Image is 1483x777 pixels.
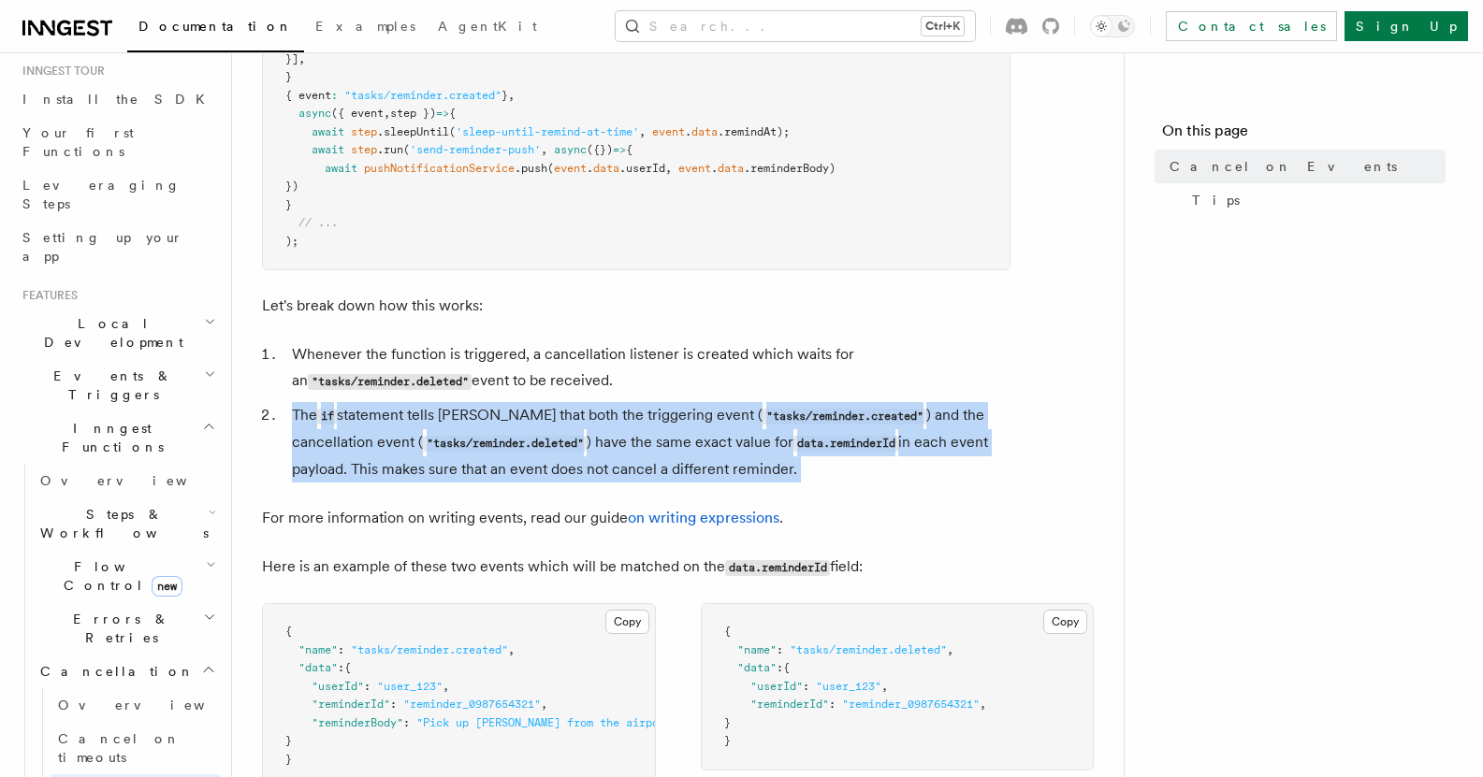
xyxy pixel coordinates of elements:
span: "tasks/reminder.deleted" [790,643,947,656]
span: "data" [737,661,777,674]
span: . [711,162,718,175]
a: Sign Up [1345,11,1468,41]
span: ( [449,125,456,138]
span: Cancellation [33,662,195,681]
code: if [317,409,337,424]
a: AgentKit [427,6,548,50]
span: , [384,107,390,120]
span: : [390,698,397,711]
span: "user_123" [816,680,881,693]
span: data [691,125,718,138]
a: Cancel on Events [1162,150,1446,183]
span: : [403,716,410,729]
span: , [508,643,515,656]
span: "name" [737,643,777,656]
code: "tasks/reminder.created" [763,409,926,424]
span: ( [547,162,554,175]
span: new [152,576,182,597]
p: Here is an example of these two events which will be matched on the field: [262,554,1010,581]
a: Overview [51,688,220,722]
span: step [351,143,377,156]
span: .push [515,162,547,175]
span: : [829,698,836,711]
span: Inngest Functions [15,419,202,456]
span: , [665,162,672,175]
span: { [344,661,351,674]
span: step }) [390,107,436,120]
span: : [338,643,344,656]
button: Toggle dark mode [1090,15,1135,37]
p: For more information on writing events, read our guide . [262,505,1010,531]
a: Contact sales [1166,11,1337,41]
span: , [298,52,305,65]
span: "reminderId" [750,698,829,711]
span: .userId [619,162,665,175]
span: } [502,89,508,102]
span: }] [285,52,298,65]
button: Flow Controlnew [33,550,220,602]
code: "tasks/reminder.deleted" [423,436,587,452]
a: Tips [1185,183,1446,217]
span: { [783,661,790,674]
span: Install the SDK [22,92,216,107]
span: "reminderId" [312,698,390,711]
span: ({}) [587,143,613,156]
span: Events & Triggers [15,367,204,404]
span: "name" [298,643,338,656]
span: , [443,680,449,693]
span: => [613,143,626,156]
span: } [724,716,731,729]
button: Copy [1043,610,1087,634]
span: Cancel on Events [1170,157,1397,176]
h4: On this page [1162,120,1446,150]
span: Examples [315,19,415,34]
span: .remindAt); [718,125,790,138]
span: }) [285,180,298,193]
button: Cancellation [33,655,220,688]
span: { [449,107,456,120]
a: on writing expressions [628,509,779,526]
span: } [724,734,731,747]
code: "tasks/reminder.deleted" [308,374,472,390]
span: : [777,643,783,656]
span: AgentKit [438,19,537,34]
span: Steps & Workflows [33,505,209,542]
span: Your first Functions [22,125,134,159]
span: Tips [1192,191,1240,209]
span: : [777,661,783,674]
span: event [652,125,685,138]
kbd: Ctrl+K [922,17,964,36]
span: event [554,162,587,175]
button: Local Development [15,307,220,359]
span: Cancel on timeouts [58,731,181,765]
span: "data" [298,661,338,674]
span: Flow Control [33,557,206,595]
span: ); [285,235,298,248]
span: await [312,125,344,138]
span: "reminder_0987654321" [403,698,541,711]
span: . [685,125,691,138]
span: } [285,734,292,747]
span: "reminderBody" [312,716,403,729]
a: Examples [304,6,427,50]
button: Errors & Retries [33,602,220,655]
span: .sleepUntil [377,125,449,138]
span: Overview [40,473,233,488]
button: Steps & Workflows [33,497,220,550]
span: Local Development [15,314,204,352]
span: { event [285,89,331,102]
span: await [325,162,357,175]
a: Setting up your app [15,221,220,273]
span: . [587,162,593,175]
span: pushNotificationService [364,162,515,175]
span: Documentation [138,19,293,34]
span: , [541,143,547,156]
span: { [724,625,731,638]
span: : [331,89,338,102]
span: , [881,680,888,693]
a: Documentation [127,6,304,52]
span: { [285,625,292,638]
span: 'sleep-until-remind-at-time' [456,125,639,138]
span: Overview [58,698,251,712]
span: data [718,162,744,175]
